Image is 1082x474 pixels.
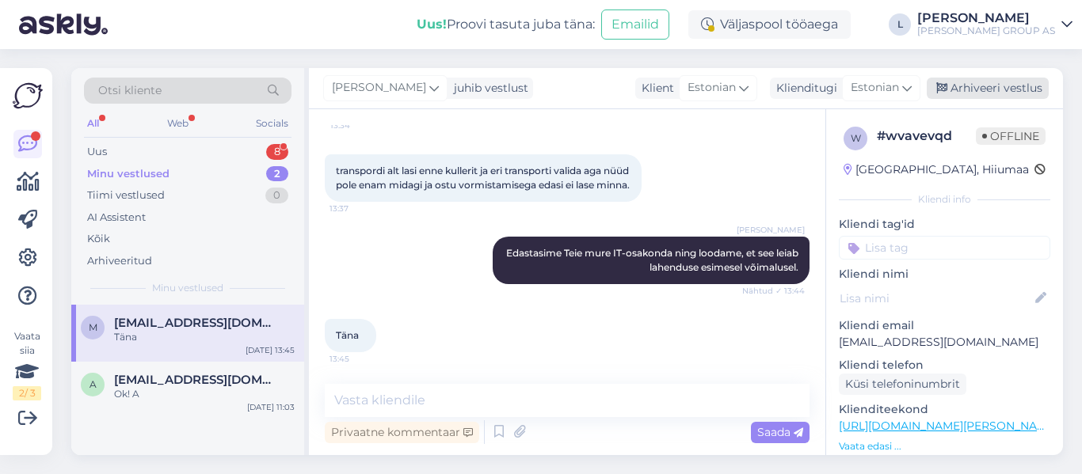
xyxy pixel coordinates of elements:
span: Estonian [688,79,736,97]
div: [GEOGRAPHIC_DATA], Hiiumaa [844,161,1029,178]
input: Lisa nimi [840,290,1032,307]
div: Vaata siia [13,329,41,400]
span: 13:34 [330,119,390,131]
div: [PERSON_NAME] [917,12,1055,25]
a: [URL][DOMAIN_NAME][PERSON_NAME] [839,419,1057,433]
div: 2 / 3 [13,386,41,400]
div: Väljaspool tööaega [688,10,851,39]
div: Minu vestlused [87,166,170,182]
div: Uus [87,144,107,160]
p: Kliendi nimi [839,266,1050,283]
div: Web [164,113,192,134]
div: Proovi tasuta juba täna: [417,15,595,34]
div: [DATE] 11:03 [247,401,295,413]
div: Kliendi info [839,192,1050,207]
div: All [84,113,102,134]
div: 2 [266,166,288,182]
span: 13:45 [330,353,389,365]
p: Vaata edasi ... [839,439,1050,453]
div: juhib vestlust [448,80,528,97]
div: Küsi telefoninumbrit [839,374,966,395]
div: AI Assistent [87,210,146,226]
span: w [851,132,861,144]
span: Edastasime Teie mure IT-osakonda ning loodame, et see leiab lahenduse esimesel võimalusel. [506,247,801,273]
p: Kliendi email [839,317,1050,334]
span: m [89,321,97,333]
span: [PERSON_NAME] [332,79,426,97]
span: Täna [336,329,359,341]
p: [EMAIL_ADDRESS][DOMAIN_NAME] [839,334,1050,351]
div: 0 [265,188,288,203]
div: Tiimi vestlused [87,188,165,203]
div: Kõik [87,231,110,247]
div: Klient [635,80,674,97]
div: Ok! A [114,387,295,401]
b: Uus! [417,17,447,32]
span: transpordi alt lasi enne kullerit ja eri transporti valida aga nüüd pole enam midagi ja ostu vorm... [336,165,631,191]
div: Privaatne kommentaar [325,422,479,443]
div: Klienditugi [770,80,837,97]
button: Emailid [601,9,669,40]
span: a [90,378,97,390]
span: Nähtud ✓ 13:44 [742,285,805,297]
span: Saada [757,425,803,439]
span: marko.loorits@gmail.com [114,316,279,330]
div: Arhiveeritud [87,253,152,269]
div: 8 [266,144,288,160]
div: Socials [253,113,291,134]
img: Askly Logo [13,81,43,111]
div: Täna [114,330,295,344]
span: Minu vestlused [152,281,223,295]
input: Lisa tag [839,236,1050,260]
div: # wvavevqd [877,127,976,146]
span: Offline [976,127,1046,145]
p: Klienditeekond [839,401,1050,418]
span: 13:37 [330,203,389,214]
p: Kliendi tag'id [839,216,1050,233]
span: alkapone1969@gmail.com [114,373,279,387]
p: Kliendi telefon [839,357,1050,374]
span: Estonian [851,79,899,97]
div: L [889,13,911,36]
div: Arhiveeri vestlus [927,78,1049,99]
a: [PERSON_NAME][PERSON_NAME] GROUP AS [917,12,1072,37]
span: [PERSON_NAME] [737,224,805,236]
div: [PERSON_NAME] GROUP AS [917,25,1055,37]
div: [DATE] 13:45 [246,344,295,356]
span: Otsi kliente [98,82,162,99]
